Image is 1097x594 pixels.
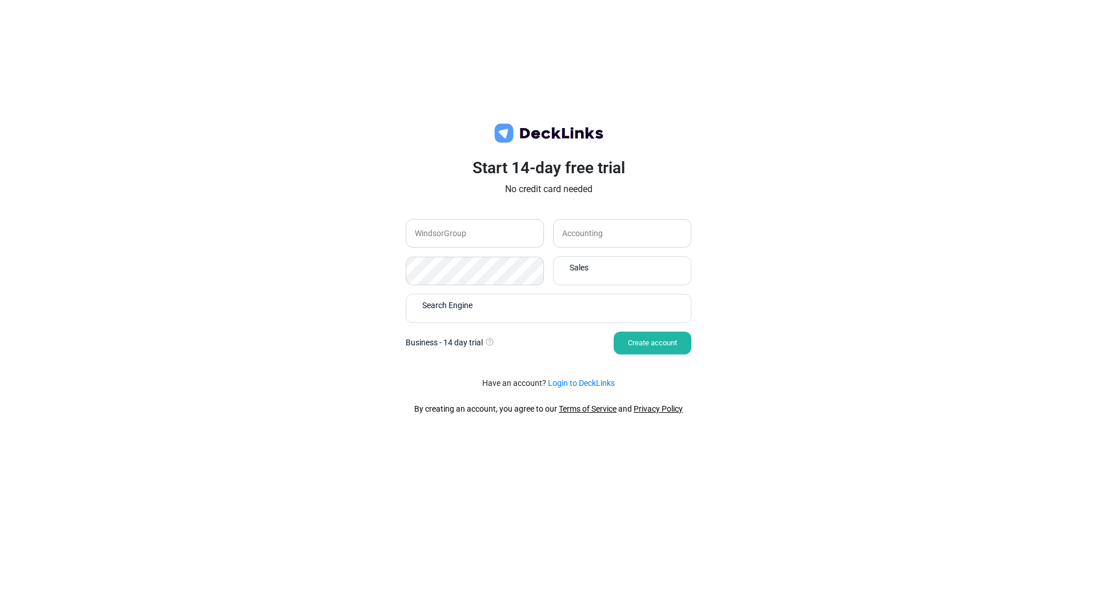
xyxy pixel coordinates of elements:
img: deck-links-logo.c572c7424dfa0d40c150da8c35de9cd0.svg [491,122,606,145]
span: Search Engine [422,300,473,312]
input: Enter your company name [406,219,544,248]
a: Terms of Service [559,404,616,413]
h3: Start 14-day free trial [406,158,691,178]
span: Sales [570,262,588,274]
div: Create account [614,332,691,354]
p: No credit card needed [406,182,691,196]
small: Have an account? [482,377,615,389]
input: Enter your job title [553,219,691,248]
a: Privacy Policy [634,404,683,413]
a: Login to DeckLinks [548,378,615,388]
div: By creating an account, you agree to our and [414,403,683,415]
